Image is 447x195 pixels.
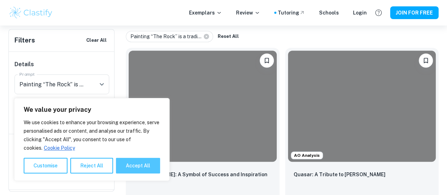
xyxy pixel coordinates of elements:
[278,9,305,17] a: Tutoring
[189,9,222,17] p: Exemplars
[419,53,433,68] button: Please log in to bookmark exemplars
[134,171,267,178] p: Reese Witherspoon: A Symbol of Success and Inspiration
[24,118,160,152] p: We use cookies to enhance your browsing experience, serve personalised ads or content, and analys...
[319,9,339,17] a: Schools
[24,158,67,173] button: Customise
[216,31,241,42] button: Reset All
[294,171,386,178] p: Quasar: A Tribute to Cosmic Wonder
[291,152,323,159] span: AO Analysis
[97,79,107,89] button: Open
[24,105,160,114] p: We value your privacy
[236,9,260,17] p: Review
[14,60,109,69] h6: Details
[126,31,213,42] div: Painting “The Rock” is a tradi...
[130,33,205,40] span: Painting “The Rock” is a tradi...
[372,7,384,19] button: Help and Feedback
[19,71,35,77] label: Prompt
[8,6,53,20] img: Clastify logo
[84,35,108,46] button: Clear All
[353,9,367,17] a: Login
[260,53,274,68] button: Please log in to bookmark exemplars
[14,98,170,181] div: We value your privacy
[70,158,113,173] button: Reject All
[390,6,439,19] button: JOIN FOR FREE
[43,145,75,151] a: Cookie Policy
[14,35,35,45] h6: Filters
[116,158,160,173] button: Accept All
